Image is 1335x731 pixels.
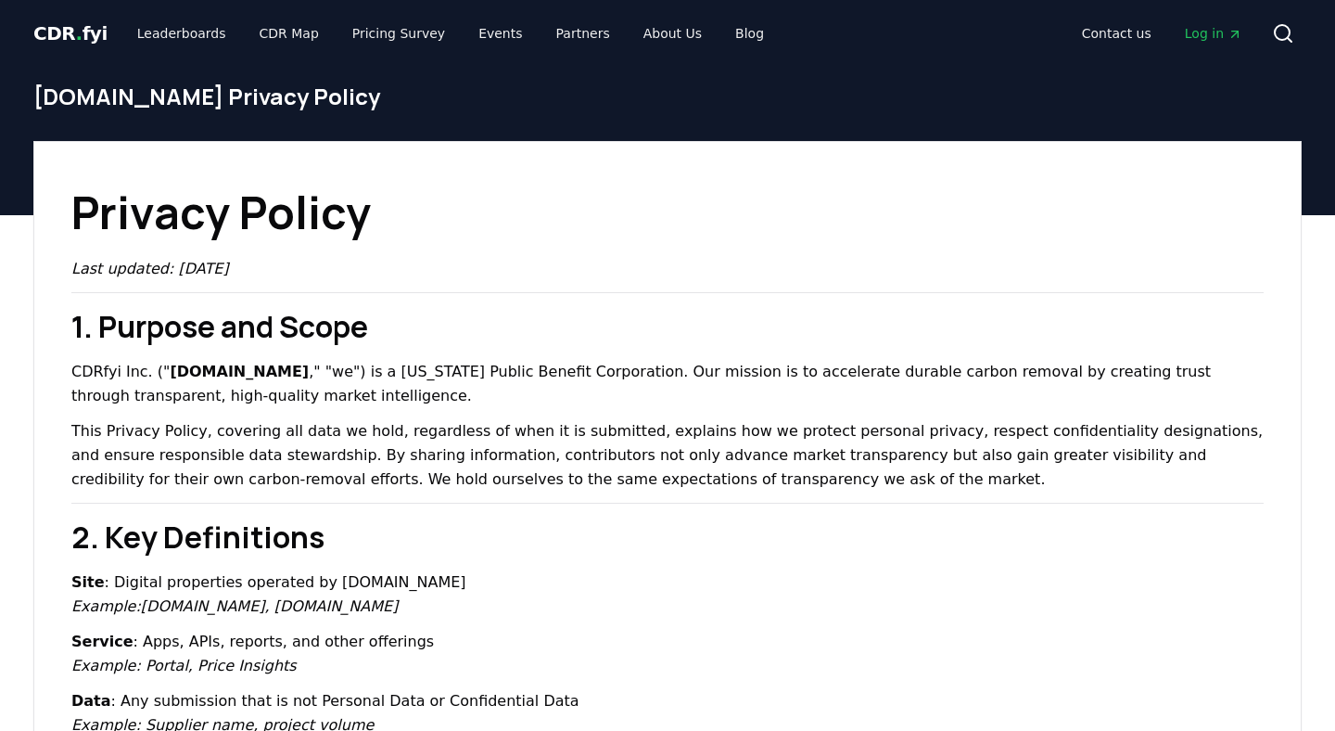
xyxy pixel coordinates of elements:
[33,22,108,45] span: CDR fyi
[71,692,111,710] strong: Data
[71,571,1264,619] p: : Digital properties operated by [DOMAIN_NAME]
[122,17,779,50] nav: Main
[71,573,105,591] strong: Site
[33,20,108,46] a: CDR.fyi
[71,597,398,615] em: Example: , [DOMAIN_NAME]
[1067,17,1257,50] nav: Main
[464,17,537,50] a: Events
[141,597,265,615] a: [DOMAIN_NAME]
[629,17,717,50] a: About Us
[33,82,1302,111] h1: [DOMAIN_NAME] Privacy Policy
[1067,17,1166,50] a: Contact us
[71,419,1264,492] p: This Privacy Policy, covering all data we hold, regardless of when it is submitted, explains how ...
[71,304,1264,349] h2: 1. Purpose and Scope
[76,22,83,45] span: .
[1185,24,1242,43] span: Log in
[245,17,334,50] a: CDR Map
[720,17,779,50] a: Blog
[337,17,460,50] a: Pricing Survey
[71,179,1264,246] h1: Privacy Policy
[71,515,1264,559] h2: 2. Key Definitions
[170,363,309,380] strong: [DOMAIN_NAME]
[71,633,133,650] strong: Service
[71,657,297,674] em: Example: Portal, Price Insights
[122,17,241,50] a: Leaderboards
[71,630,1264,678] p: : Apps, APIs, reports, and other offerings
[1170,17,1257,50] a: Log in
[71,260,229,277] em: Last updated: [DATE]
[71,360,1264,408] p: CDRfyi Inc. (" ," "we") is a [US_STATE] Public Benefit Corporation. Our mission is to accelerate ...
[541,17,625,50] a: Partners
